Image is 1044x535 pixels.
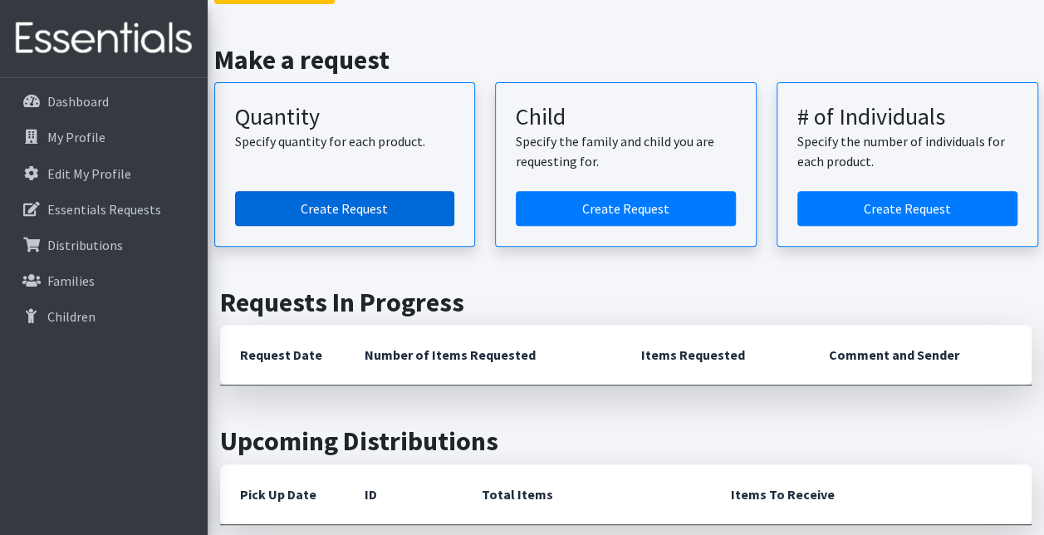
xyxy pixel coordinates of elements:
a: Create a request for a child or family [516,191,736,226]
a: Create a request by number of individuals [797,191,1017,226]
p: Edit My Profile [47,165,131,182]
a: Children [7,300,201,333]
a: Edit My Profile [7,157,201,190]
a: Families [7,264,201,297]
h2: Requests In Progress [220,287,1032,318]
a: Create a request by quantity [235,191,455,226]
a: Dashboard [7,85,201,118]
h2: Upcoming Distributions [220,425,1032,457]
p: Specify the number of individuals for each product. [797,131,1017,171]
a: Essentials Requests [7,193,201,226]
th: ID [345,464,462,525]
h3: Quantity [235,103,455,131]
th: Number of Items Requested [345,325,620,385]
a: Distributions [7,228,201,262]
p: Dashboard [47,93,109,110]
p: Distributions [47,237,123,253]
img: HumanEssentials [7,11,201,66]
h3: # of Individuals [797,103,1017,131]
h3: Child [516,103,736,131]
a: My Profile [7,120,201,154]
h2: Make a request [214,44,1038,76]
p: Specify quantity for each product. [235,131,455,151]
p: Essentials Requests [47,201,161,218]
p: Families [47,272,95,289]
th: Request Date [220,325,345,385]
p: Specify the family and child you are requesting for. [516,131,736,171]
th: Items To Receive [710,464,1032,525]
th: Items Requested [620,325,808,385]
th: Pick Up Date [220,464,345,525]
th: Total Items [462,464,711,525]
p: My Profile [47,129,105,145]
th: Comment and Sender [809,325,1032,385]
p: Children [47,308,96,325]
